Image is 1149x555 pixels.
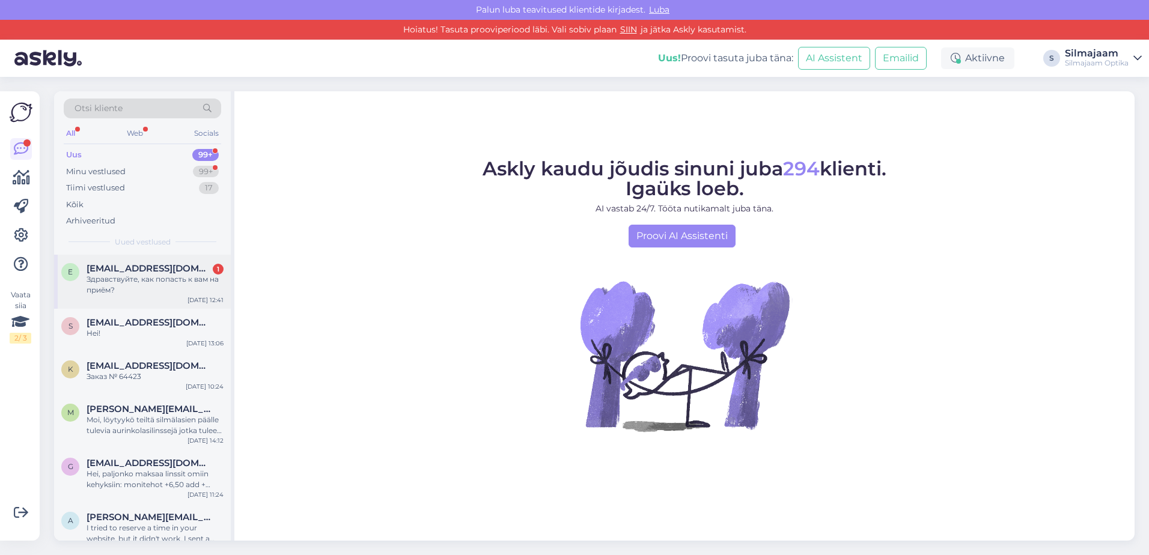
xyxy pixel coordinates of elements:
[187,436,224,445] div: [DATE] 14:12
[483,202,886,215] p: AI vastab 24/7. Tööta nutikamalt juba täna.
[10,333,31,344] div: 2 / 3
[87,360,212,371] span: kamilla.kaskirova@gmail.com
[645,4,673,15] span: Luba
[87,263,212,274] span: elana@list.ru
[192,149,219,161] div: 99+
[66,182,125,194] div: Tiimi vestlused
[67,408,74,417] span: m
[576,247,793,464] img: No Chat active
[68,516,73,525] span: a
[87,512,212,523] span: adrian.monge.monge@gmail.com
[213,264,224,274] div: 1
[66,215,115,227] div: Arhiveeritud
[10,101,32,124] img: Askly Logo
[68,267,73,276] span: e
[187,490,224,499] div: [DATE] 11:24
[87,371,224,382] div: Заказ № 64423
[68,462,73,471] span: g
[483,157,886,200] span: Askly kaudu jõudis sinuni juba klienti. Igaüks loeb.
[87,404,212,414] span: mikko.kupiainen@hotmail.com
[87,469,224,490] div: Hei, paljonko maksaa linssit omiin kehyksiin: monitehot +6,50 add + 2,50, myös aurinko linssit sa...
[68,365,73,374] span: k
[69,321,73,330] span: s
[658,51,793,65] div: Proovi tasuta juba täna:
[87,458,212,469] span: galvaini@icloud.com
[617,24,641,35] a: SIIN
[1065,49,1142,68] a: SilmajaamSilmajaam Optika
[658,52,681,64] b: Uus!
[115,237,171,247] span: Uued vestlused
[64,126,78,141] div: All
[87,274,224,296] div: Здравствуйте, как попасть к вам на приём?
[192,126,221,141] div: Socials
[875,47,927,70] button: Emailid
[941,47,1014,69] div: Aktiivne
[10,290,31,344] div: Vaata siia
[783,157,820,180] span: 294
[75,102,123,115] span: Otsi kliente
[124,126,145,141] div: Web
[1065,58,1129,68] div: Silmajaam Optika
[186,339,224,348] div: [DATE] 13:06
[186,382,224,391] div: [DATE] 10:24
[629,225,736,247] a: Proovi AI Assistenti
[87,414,224,436] div: Moi, löytyykö teiltä silmälasien päälle tulevia aurinkolasilinssejä jotka tulee clipsillä kiinni ...
[66,149,82,161] div: Uus
[1043,50,1060,67] div: S
[199,182,219,194] div: 17
[87,328,224,339] div: Hei!
[1065,49,1129,58] div: Silmajaam
[187,296,224,305] div: [DATE] 12:41
[66,199,84,211] div: Kõik
[87,523,224,544] div: I tried to reserve a time in your website, but it didn't work. I sent a message instead. [PERSON_...
[798,47,870,70] button: AI Assistent
[193,166,219,178] div: 99+
[87,317,212,328] span: suvi.karala@gmail.com
[66,166,126,178] div: Minu vestlused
